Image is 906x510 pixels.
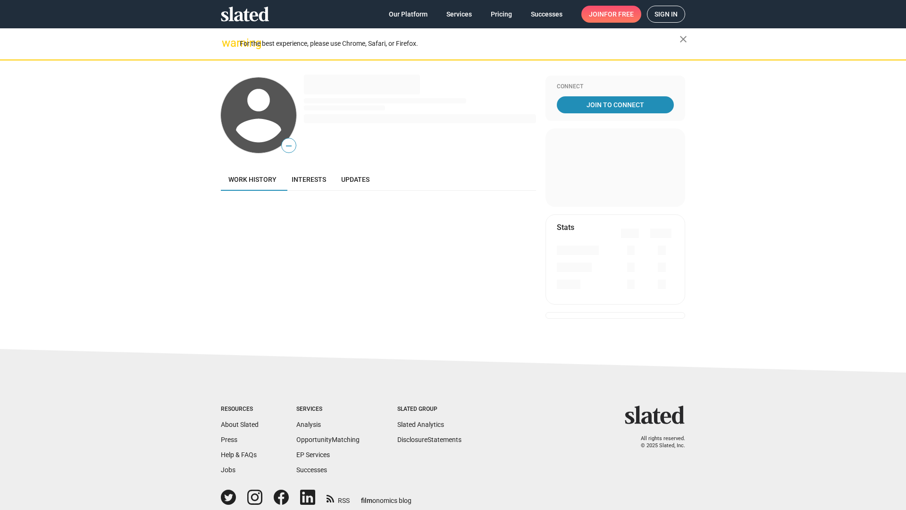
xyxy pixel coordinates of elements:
a: DisclosureStatements [397,436,461,443]
span: — [282,140,296,152]
mat-card-title: Stats [557,222,574,232]
a: Our Platform [381,6,435,23]
div: Services [296,406,360,413]
mat-icon: warning [222,37,233,49]
a: filmonomics blog [361,489,411,505]
a: Services [439,6,479,23]
a: EP Services [296,451,330,459]
span: Pricing [491,6,512,23]
span: film [361,497,372,504]
a: Analysis [296,421,321,428]
span: Updates [341,176,369,183]
span: Interests [292,176,326,183]
mat-icon: close [678,34,689,45]
a: Slated Analytics [397,421,444,428]
a: Sign in [647,6,685,23]
p: All rights reserved. © 2025 Slated, Inc. [631,435,685,449]
div: Slated Group [397,406,461,413]
span: Work history [228,176,277,183]
div: For the best experience, please use Chrome, Safari, or Firefox. [240,37,679,50]
a: Jobs [221,466,235,474]
a: Help & FAQs [221,451,257,459]
a: Successes [523,6,570,23]
span: Our Platform [389,6,428,23]
a: Interests [284,168,334,191]
span: Sign in [654,6,678,22]
div: Resources [221,406,259,413]
span: Join To Connect [559,96,672,113]
a: Work history [221,168,284,191]
a: Successes [296,466,327,474]
a: Pricing [483,6,520,23]
a: Updates [334,168,377,191]
a: OpportunityMatching [296,436,360,443]
span: Join [589,6,634,23]
a: Press [221,436,237,443]
a: About Slated [221,421,259,428]
a: Joinfor free [581,6,641,23]
span: for free [604,6,634,23]
span: Successes [531,6,562,23]
a: RSS [327,491,350,505]
span: Services [446,6,472,23]
div: Connect [557,83,674,91]
a: Join To Connect [557,96,674,113]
